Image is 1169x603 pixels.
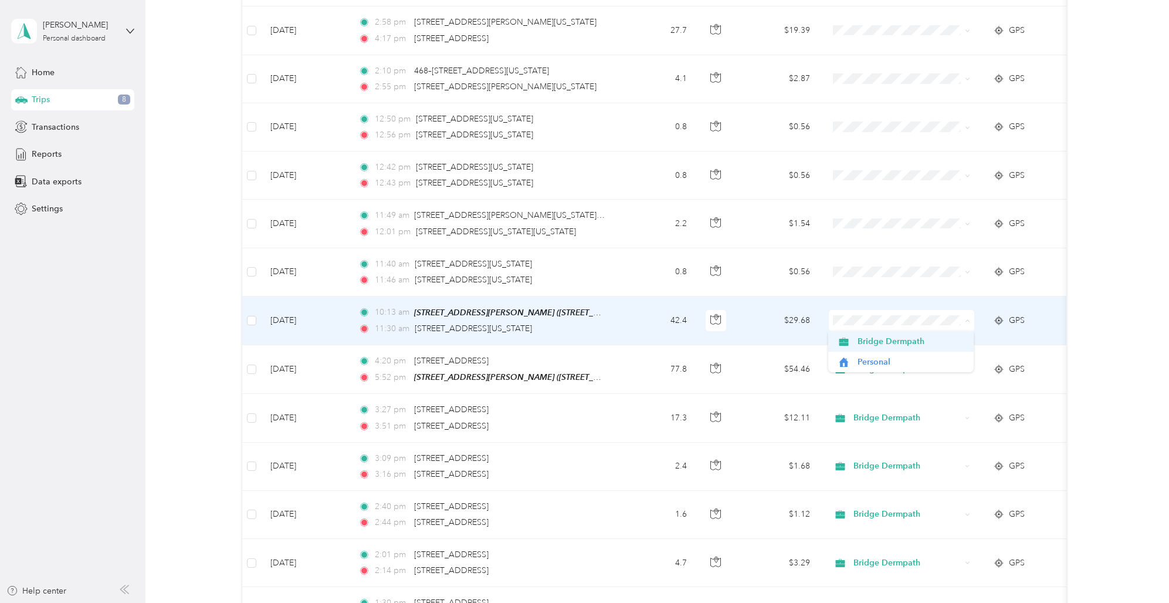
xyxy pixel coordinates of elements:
[375,548,408,561] span: 2:01 pm
[414,501,489,511] span: [STREET_ADDRESS]
[853,460,961,473] span: Bridge Dermpath
[261,394,349,442] td: [DATE]
[375,468,408,481] span: 3:16 pm
[261,297,349,345] td: [DATE]
[1009,508,1025,521] span: GPS
[737,103,819,151] td: $0.56
[737,248,819,297] td: $0.56
[43,35,106,42] div: Personal dashboard
[375,403,408,416] span: 3:27 pm
[375,209,408,222] span: 11:49 am
[619,55,696,103] td: 4.1
[619,6,696,55] td: 27.7
[619,248,696,297] td: 0.8
[414,405,489,415] span: [STREET_ADDRESS]
[375,516,408,529] span: 2:44 pm
[619,200,696,248] td: 2.2
[414,82,597,92] span: [STREET_ADDRESS][PERSON_NAME][US_STATE]
[737,394,819,442] td: $12.11
[619,443,696,491] td: 2.4
[375,564,408,577] span: 2:14 pm
[414,550,489,560] span: [STREET_ADDRESS]
[375,274,409,287] span: 11:46 am
[261,151,349,200] td: [DATE]
[414,356,489,366] span: [STREET_ADDRESS]
[414,66,549,76] span: 468–[STREET_ADDRESS][US_STATE]
[858,335,966,348] span: Bridge Dermpath
[1103,537,1169,603] iframe: Everlance-gr Chat Button Frame
[416,178,533,188] span: [STREET_ADDRESS][US_STATE]
[375,258,409,271] span: 11:40 am
[737,297,819,345] td: $29.68
[261,539,349,587] td: [DATE]
[261,200,349,248] td: [DATE]
[6,585,66,597] div: Help center
[414,372,702,382] span: [STREET_ADDRESS][PERSON_NAME] ([STREET_ADDRESS][PERSON_NAME])
[1009,265,1025,278] span: GPS
[375,306,408,319] span: 10:13 am
[619,103,696,151] td: 0.8
[1009,314,1025,327] span: GPS
[737,491,819,539] td: $1.12
[414,421,489,431] span: [STREET_ADDRESS]
[1009,363,1025,376] span: GPS
[261,491,349,539] td: [DATE]
[853,557,961,570] span: Bridge Dermpath
[375,420,408,433] span: 3:51 pm
[416,130,533,140] span: [STREET_ADDRESS][US_STATE]
[32,66,55,79] span: Home
[375,129,411,142] span: 12:56 pm
[416,114,533,124] span: [STREET_ADDRESS][US_STATE]
[375,161,411,174] span: 12:42 pm
[415,275,532,285] span: [STREET_ADDRESS][US_STATE]
[1009,217,1025,230] span: GPS
[43,19,116,31] div: [PERSON_NAME]
[737,345,819,394] td: $54.46
[1009,412,1025,425] span: GPS
[375,65,408,78] span: 2:10 pm
[414,469,489,479] span: [STREET_ADDRESS]
[619,491,696,539] td: 1.6
[853,412,961,425] span: Bridge Dermpath
[118,95,130,105] span: 8
[1009,24,1025,37] span: GPS
[619,394,696,442] td: 17.3
[375,16,408,29] span: 2:58 pm
[416,227,576,237] span: [STREET_ADDRESS][US_STATE][US_STATE]
[375,322,409,335] span: 11:30 am
[261,345,349,394] td: [DATE]
[737,6,819,55] td: $19.39
[737,200,819,248] td: $1.54
[414,565,489,575] span: [STREET_ADDRESS]
[261,248,349,297] td: [DATE]
[737,539,819,587] td: $3.29
[414,33,489,43] span: [STREET_ADDRESS]
[375,355,408,368] span: 4:20 pm
[414,453,489,463] span: [STREET_ADDRESS]
[414,308,702,318] span: [STREET_ADDRESS][PERSON_NAME] ([STREET_ADDRESS][PERSON_NAME])
[415,324,532,333] span: [STREET_ADDRESS][US_STATE]
[261,443,349,491] td: [DATE]
[261,55,349,103] td: [DATE]
[853,508,961,521] span: Bridge Dermpath
[375,452,408,465] span: 3:09 pm
[619,297,696,345] td: 42.4
[1009,120,1025,133] span: GPS
[32,176,82,188] span: Data exports
[375,371,408,384] span: 5:52 pm
[375,80,408,93] span: 2:55 pm
[414,17,597,27] span: [STREET_ADDRESS][PERSON_NAME][US_STATE]
[1009,557,1025,570] span: GPS
[375,225,411,238] span: 12:01 pm
[1009,72,1025,85] span: GPS
[375,113,411,126] span: 12:50 pm
[414,210,639,220] span: [STREET_ADDRESS][PERSON_NAME][US_STATE][US_STATE]
[32,203,63,215] span: Settings
[858,356,966,368] span: Personal
[737,55,819,103] td: $2.87
[375,177,411,190] span: 12:43 pm
[32,93,50,106] span: Trips
[261,103,349,151] td: [DATE]
[737,151,819,200] td: $0.56
[1009,169,1025,182] span: GPS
